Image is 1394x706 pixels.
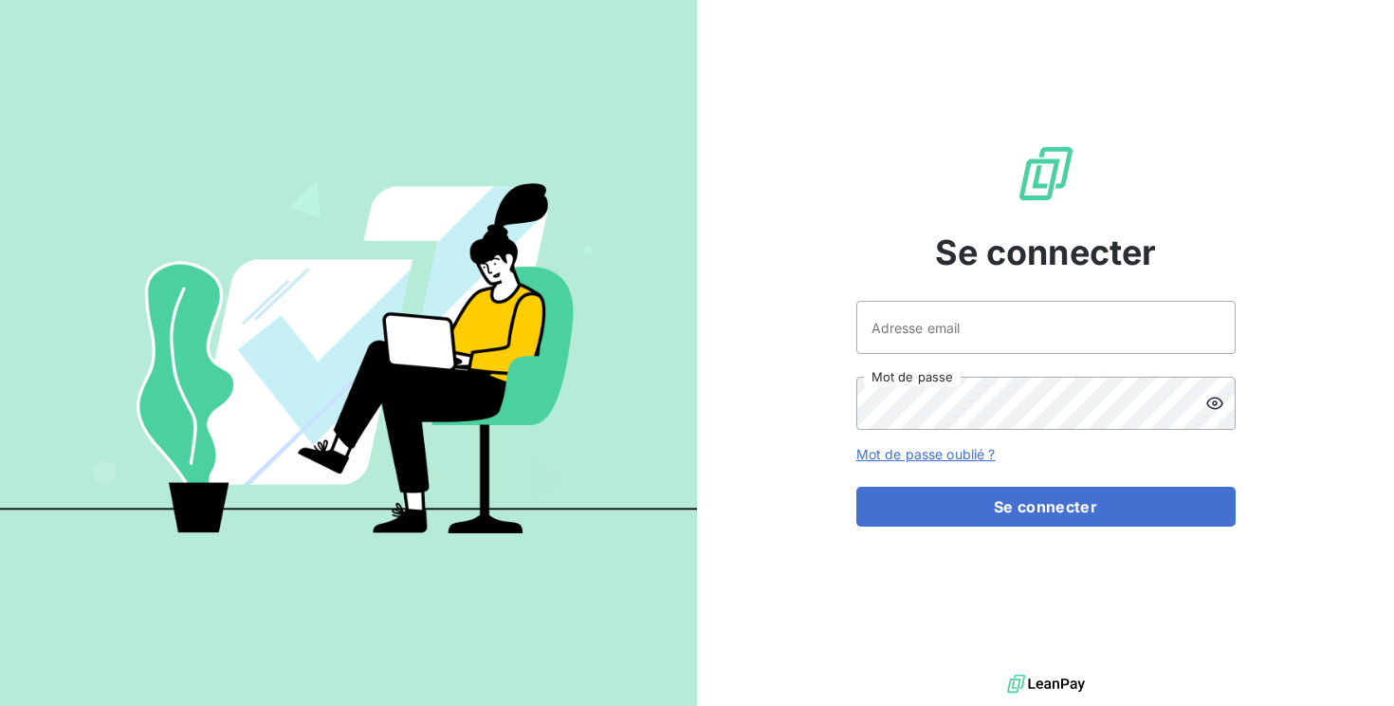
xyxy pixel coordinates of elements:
span: Se connecter [935,227,1157,278]
input: placeholder [856,301,1236,354]
img: Logo LeanPay [1016,143,1076,204]
a: Mot de passe oublié ? [856,446,996,462]
img: logo [1007,670,1085,698]
button: Se connecter [856,487,1236,527]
